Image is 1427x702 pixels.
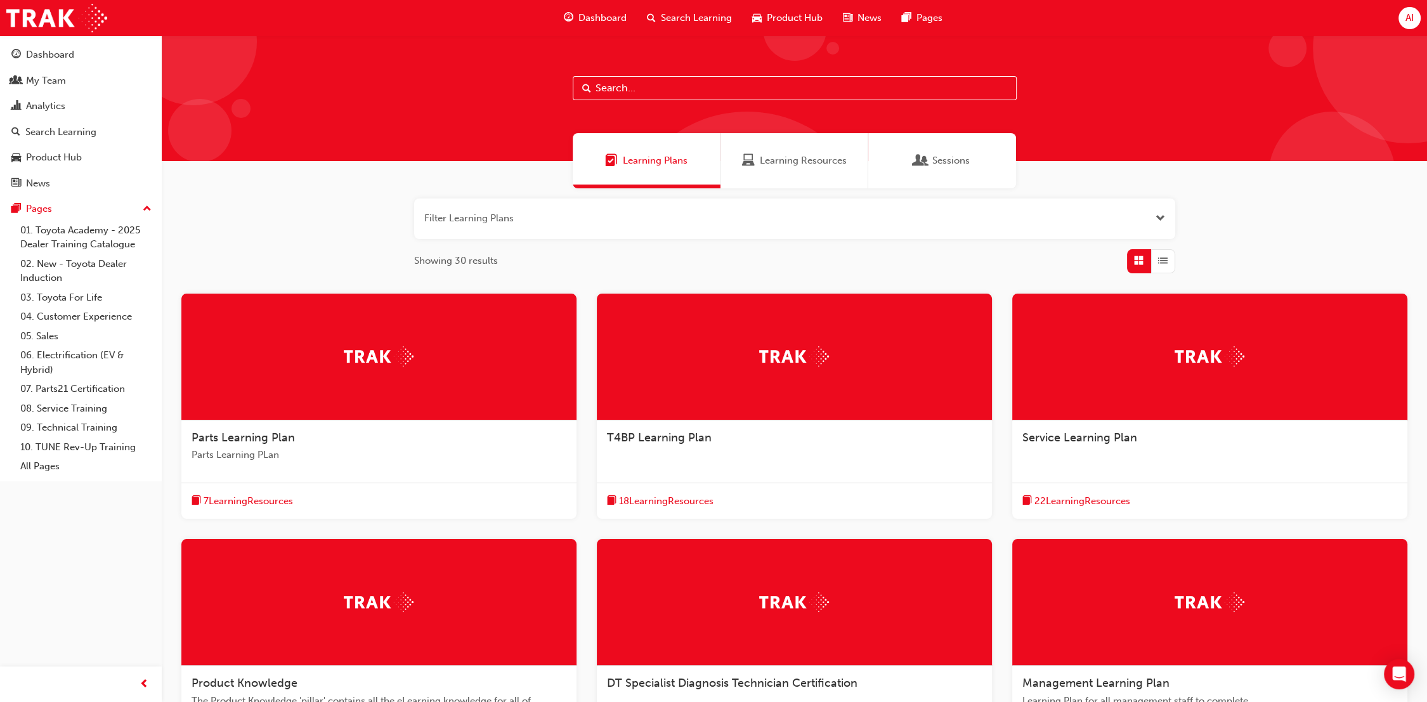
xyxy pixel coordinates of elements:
[15,254,157,288] a: 02. New - Toyota Dealer Induction
[11,75,21,87] span: people-icon
[1022,431,1137,445] span: Service Learning Plan
[915,153,927,168] span: Sessions
[1022,493,1130,509] button: book-icon22LearningResources
[15,399,157,419] a: 08. Service Training
[759,346,829,366] img: Trak
[892,5,953,31] a: pages-iconPages
[661,11,732,25] span: Search Learning
[15,457,157,476] a: All Pages
[5,94,157,118] a: Analytics
[607,431,712,445] span: T4BP Learning Plan
[5,69,157,93] a: My Team
[582,81,591,96] span: Search
[833,5,892,31] a: news-iconNews
[637,5,742,31] a: search-iconSearch Learning
[554,5,637,31] a: guage-iconDashboard
[6,4,107,32] img: Trak
[11,178,21,190] span: news-icon
[564,10,573,26] span: guage-icon
[902,10,911,26] span: pages-icon
[11,101,21,112] span: chart-icon
[767,11,823,25] span: Product Hub
[15,288,157,308] a: 03. Toyota For Life
[607,493,713,509] button: book-icon18LearningResources
[11,127,20,138] span: search-icon
[619,494,713,509] span: 18 Learning Resources
[1405,11,1414,25] span: AI
[11,49,21,61] span: guage-icon
[5,43,157,67] a: Dashboard
[857,11,882,25] span: News
[192,493,293,509] button: book-icon7LearningResources
[623,153,687,168] span: Learning Plans
[15,346,157,379] a: 06. Electrification (EV & Hybrid)
[15,379,157,399] a: 07. Parts21 Certification
[1384,659,1414,689] div: Open Intercom Messenger
[204,494,293,509] span: 7 Learning Resources
[720,133,868,188] a: Learning ResourcesLearning Resources
[1022,493,1032,509] span: book-icon
[605,153,618,168] span: Learning Plans
[15,221,157,254] a: 01. Toyota Academy - 2025 Dealer Training Catalogue
[11,152,21,164] span: car-icon
[15,438,157,457] a: 10. TUNE Rev-Up Training
[192,676,297,690] span: Product Knowledge
[1134,254,1144,268] span: Grid
[578,11,627,25] span: Dashboard
[15,307,157,327] a: 04. Customer Experience
[414,254,498,268] span: Showing 30 results
[752,10,762,26] span: car-icon
[1012,294,1407,519] a: TrakService Learning Planbook-icon22LearningResources
[1398,7,1421,29] button: AI
[573,76,1017,100] input: Search...
[11,204,21,215] span: pages-icon
[1175,592,1244,612] img: Trak
[573,133,720,188] a: Learning PlansLearning Plans
[607,493,616,509] span: book-icon
[916,11,942,25] span: Pages
[26,74,66,88] div: My Team
[26,48,74,62] div: Dashboard
[843,10,852,26] span: news-icon
[1175,346,1244,366] img: Trak
[5,197,157,221] button: Pages
[192,448,566,462] span: Parts Learning PLan
[597,294,992,519] a: TrakT4BP Learning Planbook-icon18LearningResources
[759,592,829,612] img: Trak
[5,120,157,144] a: Search Learning
[15,418,157,438] a: 09. Technical Training
[26,99,65,114] div: Analytics
[760,153,847,168] span: Learning Resources
[607,676,857,690] span: DT Specialist Diagnosis Technician Certification
[742,153,755,168] span: Learning Resources
[140,677,149,692] span: prev-icon
[1034,494,1130,509] span: 22 Learning Resources
[1022,676,1170,690] span: Management Learning Plan
[868,133,1016,188] a: SessionsSessions
[26,202,52,216] div: Pages
[932,153,970,168] span: Sessions
[25,125,96,140] div: Search Learning
[742,5,833,31] a: car-iconProduct Hub
[192,431,295,445] span: Parts Learning Plan
[5,41,157,197] button: DashboardMy TeamAnalyticsSearch LearningProduct HubNews
[192,493,201,509] span: book-icon
[647,10,656,26] span: search-icon
[26,150,82,165] div: Product Hub
[5,146,157,169] a: Product Hub
[15,327,157,346] a: 05. Sales
[344,346,414,366] img: Trak
[344,592,414,612] img: Trak
[1156,211,1165,226] button: Open the filter
[181,294,577,519] a: TrakParts Learning PlanParts Learning PLanbook-icon7LearningResources
[26,176,50,191] div: News
[5,172,157,195] a: News
[1158,254,1168,268] span: List
[143,201,152,218] span: up-icon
